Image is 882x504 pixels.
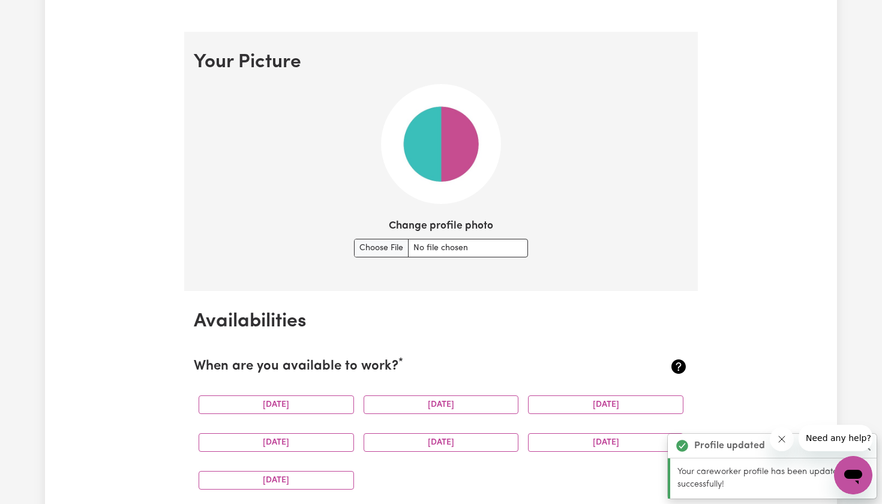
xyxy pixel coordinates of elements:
[199,395,354,414] button: [DATE]
[528,395,683,414] button: [DATE]
[194,51,688,74] h2: Your Picture
[364,395,519,414] button: [DATE]
[528,433,683,452] button: [DATE]
[694,439,765,453] strong: Profile updated
[799,425,872,451] iframe: Message from company
[199,471,354,490] button: [DATE]
[770,427,794,451] iframe: Close message
[834,456,872,494] iframe: Button to launch messaging window
[194,310,688,333] h2: Availabilities
[364,433,519,452] button: [DATE]
[381,84,501,204] img: Your default profile image
[389,218,493,234] label: Change profile photo
[194,359,606,375] h2: When are you available to work?
[199,433,354,452] button: [DATE]
[677,466,869,491] p: Your careworker profile has been updated successfully!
